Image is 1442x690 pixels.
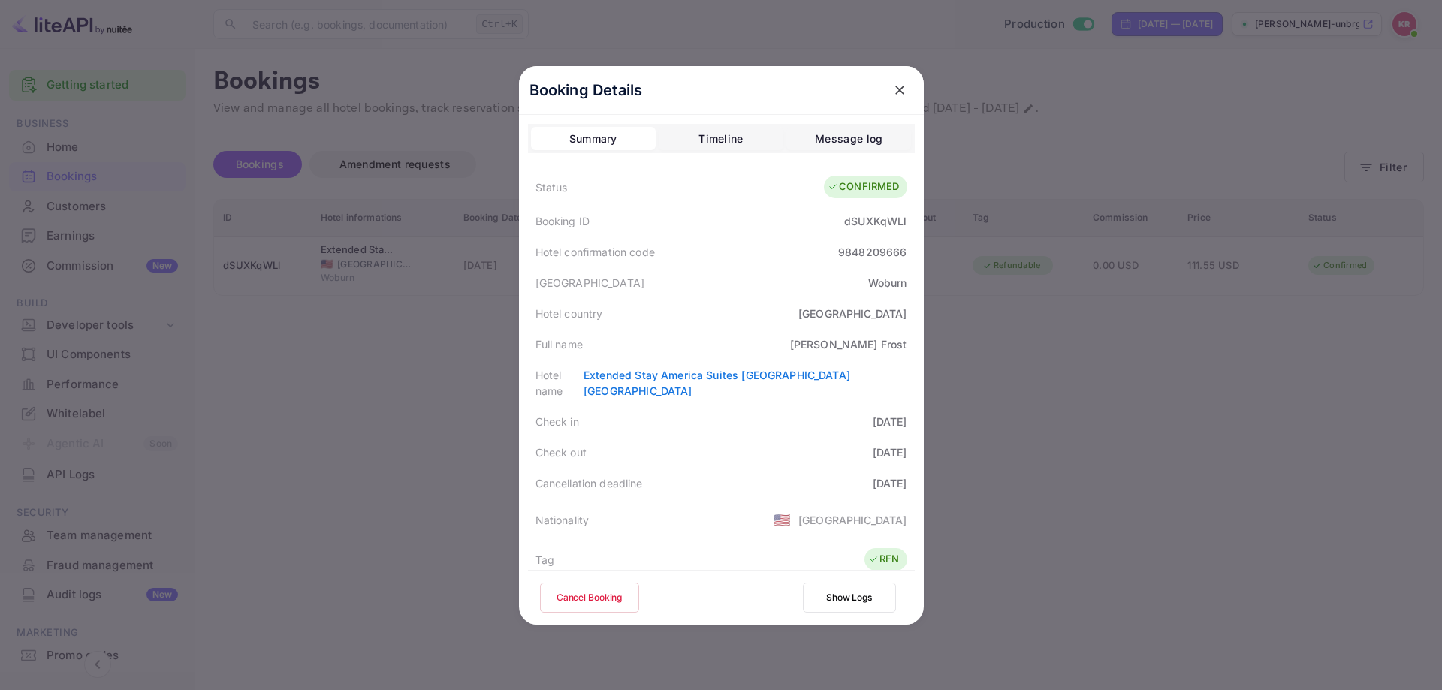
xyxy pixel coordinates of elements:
[535,275,645,291] div: [GEOGRAPHIC_DATA]
[531,127,656,151] button: Summary
[886,77,913,104] button: close
[535,306,603,321] div: Hotel country
[873,414,907,429] div: [DATE]
[569,130,617,148] div: Summary
[868,275,907,291] div: Woburn
[535,414,579,429] div: Check in
[838,244,907,260] div: 9848209666
[540,583,639,613] button: Cancel Booking
[868,552,899,567] div: RFN
[786,127,911,151] button: Message log
[535,179,568,195] div: Status
[584,369,850,397] a: Extended Stay America Suites [GEOGRAPHIC_DATA] [GEOGRAPHIC_DATA]
[774,506,791,533] span: United States
[535,244,655,260] div: Hotel confirmation code
[803,583,896,613] button: Show Logs
[535,444,587,460] div: Check out
[698,130,743,148] div: Timeline
[535,367,584,399] div: Hotel name
[529,79,643,101] p: Booking Details
[873,444,907,460] div: [DATE]
[798,306,907,321] div: [GEOGRAPHIC_DATA]
[535,552,554,568] div: Tag
[659,127,783,151] button: Timeline
[815,130,882,148] div: Message log
[535,336,583,352] div: Full name
[844,213,907,229] div: dSUXKqWLl
[535,512,590,528] div: Nationality
[535,213,590,229] div: Booking ID
[790,336,907,352] div: [PERSON_NAME] Frost
[535,475,643,491] div: Cancellation deadline
[798,512,907,528] div: [GEOGRAPHIC_DATA]
[828,179,899,194] div: CONFIRMED
[873,475,907,491] div: [DATE]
